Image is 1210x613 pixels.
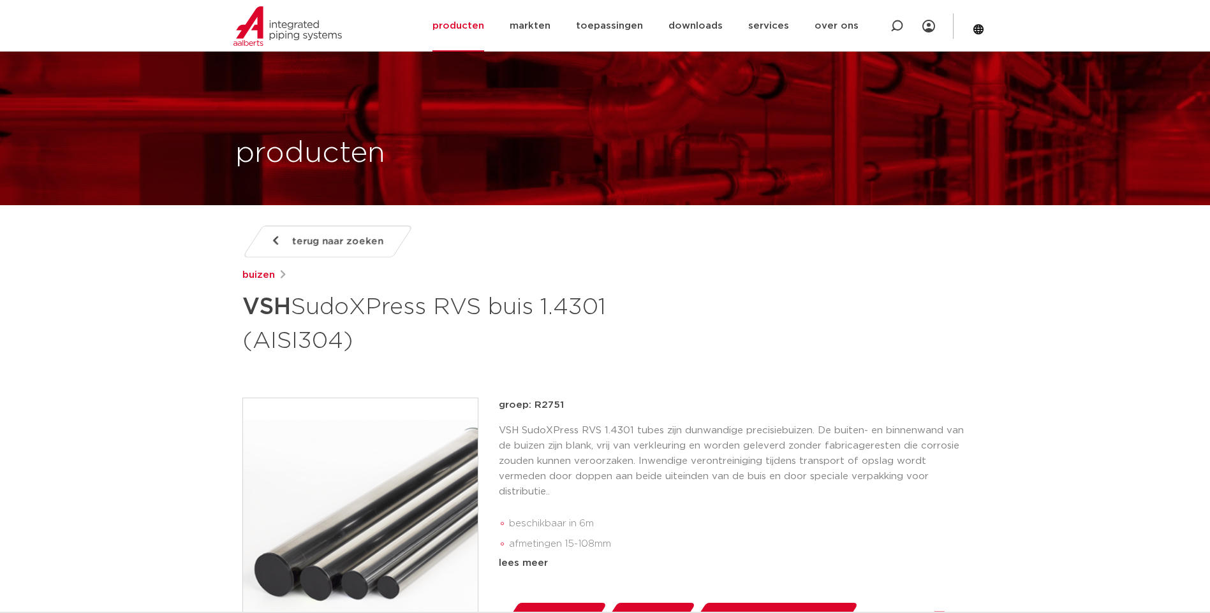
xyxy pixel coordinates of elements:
[242,296,291,319] strong: VSH
[499,556,968,571] div: lees meer
[242,226,413,257] a: terug naar zoeken
[509,514,968,534] li: beschikbaar in 6m
[242,288,721,357] h1: SudoXPress RVS buis 1.4301 (AISI304)
[499,423,968,500] p: VSH SudoXPress RVS 1.4301 tubes zijn dunwandige precisiebuizen. De buiten- en binnenwand van de b...
[292,231,383,252] span: terug naar zoeken
[499,398,968,413] p: groep: R2751
[235,133,385,174] h1: producten
[509,534,968,554] li: afmetingen 15-108mm
[242,268,275,283] a: buizen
